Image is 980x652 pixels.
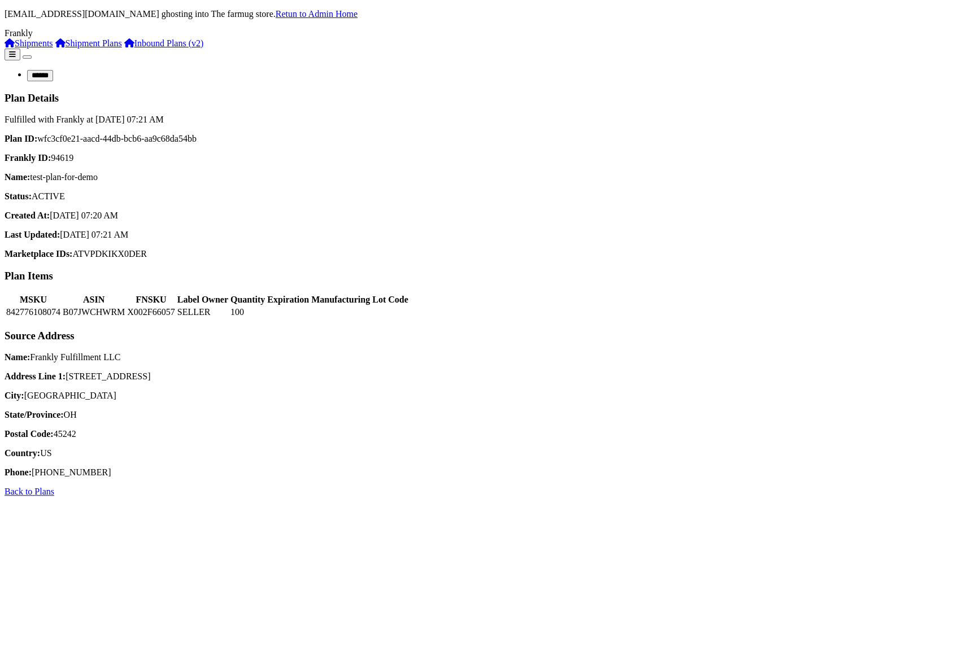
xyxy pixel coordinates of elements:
th: Label Owner [177,294,229,305]
strong: Address Line 1: [5,371,66,381]
a: Shipment Plans [55,38,122,48]
h3: Source Address [5,330,975,342]
strong: Frankly ID: [5,153,51,163]
p: OH [5,410,975,420]
a: Back to Plans [5,487,54,496]
strong: Status: [5,191,32,201]
strong: Marketplace IDs: [5,249,72,259]
p: [DATE] 07:21 AM [5,230,975,240]
strong: Name: [5,172,30,182]
strong: Country: [5,448,40,458]
strong: Phone: [5,467,32,477]
h3: Plan Items [5,270,975,282]
p: [EMAIL_ADDRESS][DOMAIN_NAME] ghosting into The farmug store. [5,9,975,19]
strong: Last Updated: [5,230,60,239]
p: [PHONE_NUMBER] [5,467,975,478]
td: 842776108074 [6,307,61,318]
p: [DATE] 07:20 AM [5,211,975,221]
td: X002F66057 [127,307,175,318]
p: wfc3cf0e21-aacd-44db-bcb6-aa9c68da54bb [5,134,975,144]
button: Toggle navigation [23,55,32,59]
th: MSKU [6,294,61,305]
strong: Created At: [5,211,50,220]
p: 45242 [5,429,975,439]
th: FNSKU [127,294,175,305]
p: test-plan-for-demo [5,172,975,182]
a: Retun to Admin Home [276,9,358,19]
strong: Postal Code: [5,429,54,439]
p: [STREET_ADDRESS] [5,371,975,382]
th: Manufacturing Lot Code [311,294,409,305]
p: ACTIVE [5,191,975,202]
p: US [5,448,975,458]
a: Shipments [5,38,53,48]
td: B07JWCHWRM [62,307,125,318]
strong: Plan ID: [5,134,37,143]
td: 100 [230,307,265,318]
p: Frankly Fulfillment LLC [5,352,975,362]
th: Expiration [267,294,310,305]
p: ATVPDKIKX0DER [5,249,975,259]
h3: Plan Details [5,92,975,104]
p: 94619 [5,153,975,163]
strong: State/Province: [5,410,64,419]
div: Frankly [5,28,975,38]
strong: Name: [5,352,30,362]
p: [GEOGRAPHIC_DATA] [5,391,975,401]
a: Inbound Plans (v2) [124,38,204,48]
th: Quantity [230,294,265,305]
span: Fulfilled with Frankly at [DATE] 07:21 AM [5,115,164,124]
strong: City: [5,391,24,400]
td: SELLER [177,307,229,318]
th: ASIN [62,294,125,305]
